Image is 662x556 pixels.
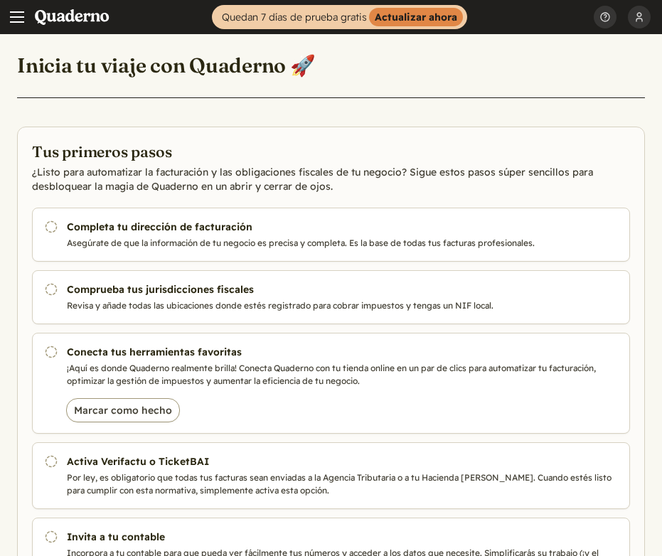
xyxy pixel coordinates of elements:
h3: Completa tu dirección de facturación [67,220,618,234]
p: Asegúrate de que la información de tu negocio es precisa y completa. Es la base de todas tus fact... [67,237,618,250]
h2: Tus primeros pasos [32,141,630,162]
a: Comprueba tus jurisdicciones fiscales Revisa y añade todas las ubicaciones donde estés registrado... [32,270,630,324]
a: Completa tu dirección de facturación Asegúrate de que la información de tu negocio es precisa y c... [32,208,630,262]
a: Conecta tus herramientas favoritas ¡Aquí es donde Quaderno realmente brilla! Conecta Quaderno con... [32,333,630,434]
p: ¿Listo para automatizar la facturación y las obligaciones fiscales de tu negocio? Sigue estos pas... [32,165,630,193]
button: Marcar como hecho [66,398,180,422]
p: ¡Aquí es donde Quaderno realmente brilla! Conecta Quaderno con tu tienda online en un par de clic... [67,362,618,387]
strong: Actualizar ahora [369,8,463,26]
h3: Comprueba tus jurisdicciones fiscales [67,282,618,296]
p: Por ley, es obligatorio que todas tus facturas sean enviadas a la Agencia Tributaria o a tu Hacie... [67,471,618,497]
p: Revisa y añade todas las ubicaciones donde estés registrado para cobrar impuestos y tengas un NIF... [67,299,618,312]
h3: Activa Verifactu o TicketBAI [67,454,618,469]
h3: Conecta tus herramientas favoritas [67,345,618,359]
h1: Inicia tu viaje con Quaderno 🚀 [17,53,316,78]
a: Activa Verifactu o TicketBAI Por ley, es obligatorio que todas tus facturas sean enviadas a la Ag... [32,442,630,509]
h3: Invita a tu contable [67,530,618,544]
a: Quedan 7 días de prueba gratisActualizar ahora [212,5,467,29]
